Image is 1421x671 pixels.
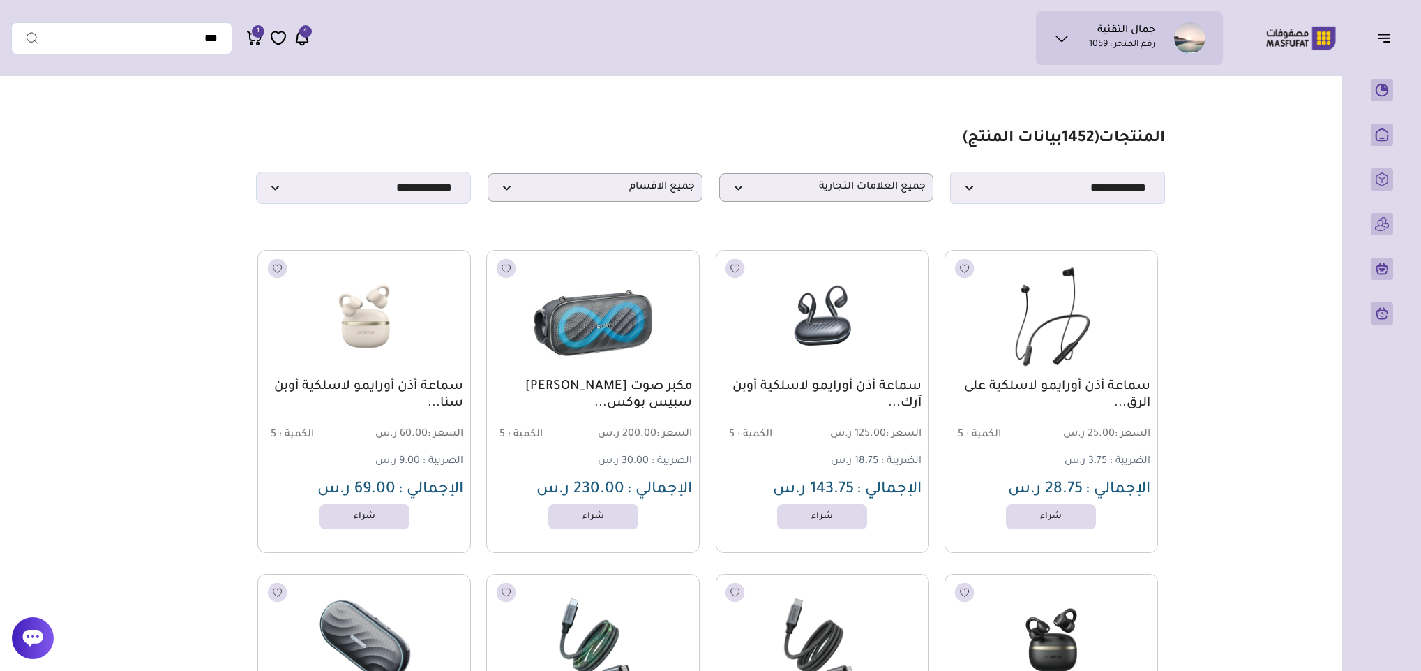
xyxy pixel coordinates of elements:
a: شراء [548,504,638,529]
img: 20250910151406478685.png [266,258,463,375]
span: الإجمالي : [627,482,692,499]
span: 125.00 ر.س [824,428,922,441]
a: سماعة أذن أورايمو لاسلكية أوبن آرك... [723,378,922,412]
span: ( بيانات المنتج) [963,131,1099,147]
span: 5 [271,429,276,441]
img: 20250910151422978062.png [724,258,921,375]
span: 1452 [1062,131,1094,147]
h1: المنتجات [963,129,1165,149]
span: 230.00 ر.س [536,482,624,499]
span: السعر : [428,429,463,440]
a: مكبر صوت [PERSON_NAME] سبيس بوكس... [494,378,692,412]
a: شراء [319,504,409,529]
span: 18.75 ر.س [831,456,878,467]
span: الإجمالي : [398,482,463,499]
span: 60.00 ر.س [366,428,463,441]
span: جميع الاقسام [495,181,695,194]
span: 5 [729,429,735,441]
span: الضريبة : [423,456,463,467]
img: 20250910151428602614.png [953,258,1150,375]
span: السعر : [1115,429,1150,440]
a: شراء [777,504,867,529]
span: الإجمالي : [1085,482,1150,499]
a: سماعة أذن أورايمو لاسلكية على الرق... [952,378,1150,412]
span: السعر : [656,429,692,440]
p: رقم المتجر : 1059 [1089,38,1155,52]
span: الإجمالي : [857,482,922,499]
span: الضريبة : [881,456,922,467]
span: 9.00 ر.س [375,456,420,467]
img: 2025-09-10-68c1aa3f1323b.png [495,258,691,375]
a: 1 [246,29,263,47]
span: 5 [958,429,963,441]
span: الكمية : [279,429,314,441]
span: الكمية : [737,429,772,441]
span: 5 [499,429,505,441]
span: 3.75 ر.س [1065,456,1107,467]
span: 4 [303,25,308,38]
span: 200.00 ر.س [595,428,693,441]
span: 30.00 ر.س [598,456,649,467]
p: جميع العلامات التجارية [719,173,934,202]
span: 28.75 ر.س [1008,482,1083,499]
span: 69.00 ر.س [317,482,396,499]
img: Logo [1256,24,1346,52]
span: الكمية : [966,429,1001,441]
span: الضريبة : [1110,456,1150,467]
a: سماعة أذن أورايمو لاسلكية أوبن سنا... [265,378,463,412]
p: جميع الاقسام [488,173,702,202]
span: 143.75 ر.س [773,482,854,499]
span: الضريبة : [652,456,692,467]
a: 4 [294,29,310,47]
a: شراء [1006,504,1096,529]
span: الكمية : [508,429,543,441]
span: جميع العلامات التجارية [727,181,926,194]
img: جمال التقنية [1174,22,1205,54]
span: السعر : [886,429,922,440]
span: 1 [257,25,260,38]
span: 25.00 ر.س [1053,428,1150,441]
h1: جمال التقنية [1097,24,1155,38]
